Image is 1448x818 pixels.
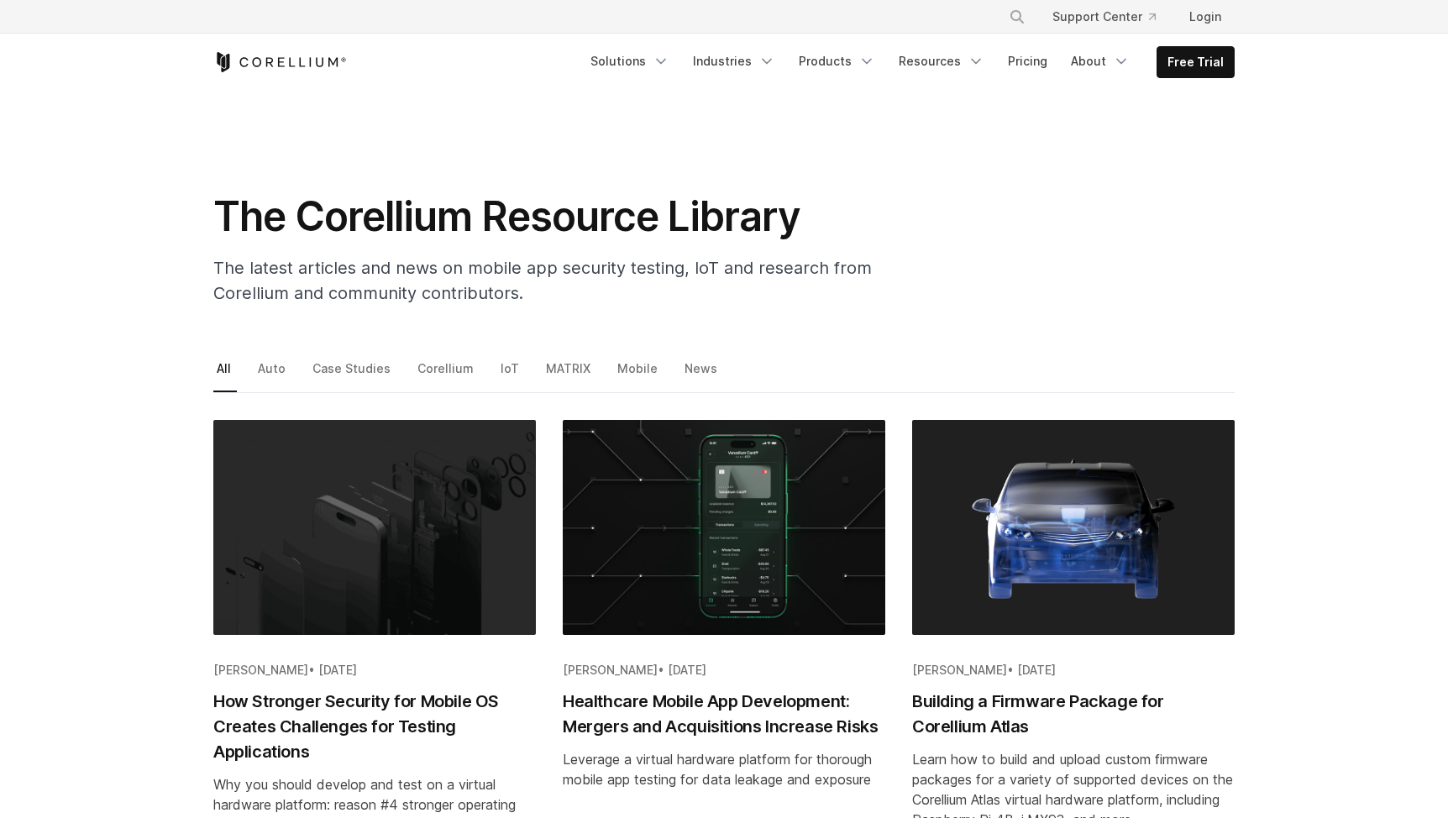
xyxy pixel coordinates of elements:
[912,662,1235,679] div: •
[414,357,480,392] a: Corellium
[614,357,664,392] a: Mobile
[213,663,308,677] span: [PERSON_NAME]
[580,46,679,76] a: Solutions
[213,52,347,72] a: Corellium Home
[989,2,1235,32] div: Navigation Menu
[213,420,536,635] img: How Stronger Security for Mobile OS Creates Challenges for Testing Applications
[254,357,291,392] a: Auto
[912,420,1235,635] img: Building a Firmware Package for Corellium Atlas
[213,258,872,303] span: The latest articles and news on mobile app security testing, IoT and research from Corellium and ...
[213,191,885,242] h1: The Corellium Resource Library
[683,46,785,76] a: Industries
[563,420,885,635] img: Healthcare Mobile App Development: Mergers and Acquisitions Increase Risks
[912,663,1007,677] span: [PERSON_NAME]
[1061,46,1140,76] a: About
[309,357,396,392] a: Case Studies
[1039,2,1169,32] a: Support Center
[1002,2,1032,32] button: Search
[668,663,706,677] span: [DATE]
[912,689,1235,739] h2: Building a Firmware Package for Corellium Atlas
[563,663,658,677] span: [PERSON_NAME]
[1157,47,1234,77] a: Free Trial
[318,663,357,677] span: [DATE]
[789,46,885,76] a: Products
[580,46,1235,78] div: Navigation Menu
[889,46,994,76] a: Resources
[998,46,1057,76] a: Pricing
[1017,663,1056,677] span: [DATE]
[681,357,723,392] a: News
[213,357,237,392] a: All
[213,662,536,679] div: •
[563,662,885,679] div: •
[563,689,885,739] h2: Healthcare Mobile App Development: Mergers and Acquisitions Increase Risks
[563,749,885,789] div: Leverage a virtual hardware platform for thorough mobile app testing for data leakage and exposure
[1176,2,1235,32] a: Login
[497,357,525,392] a: IoT
[213,689,536,764] h2: How Stronger Security for Mobile OS Creates Challenges for Testing Applications
[543,357,596,392] a: MATRIX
